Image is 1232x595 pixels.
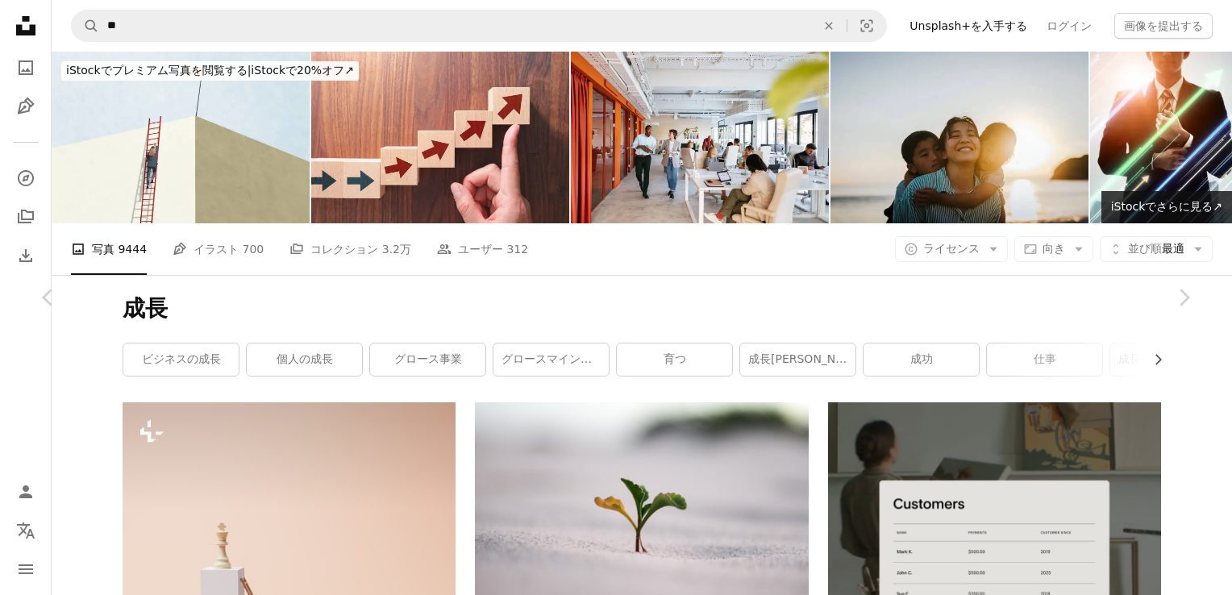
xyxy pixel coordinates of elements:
[247,343,362,376] a: 個人の成長
[1014,236,1093,262] button: 向き
[830,52,1088,223] img: Japanese mother and daughter relaxed in the beach at sunset
[1128,242,1162,255] span: 並び順
[10,52,42,84] a: 写真
[71,10,887,42] form: サイト内でビジュアルを探す
[173,223,264,275] a: イラスト 700
[1135,220,1232,375] a: 次へ
[740,343,855,376] a: 成長[PERSON_NAME]
[811,10,847,41] button: 全てクリア
[1110,343,1226,376] a: 成長[PERSON_NAME]
[900,13,1037,39] a: Unsplash+を入手する
[52,52,368,90] a: iStockでプレミアム写真を閲覧する|iStockで20%オフ↗
[1100,236,1213,262] button: 並び順最適
[370,343,485,376] a: グロース事業
[10,476,42,508] a: ログイン / 登録する
[10,553,42,585] button: メニュー
[10,201,42,233] a: コレクション
[895,236,1008,262] button: ライセンス
[1037,13,1101,39] a: ログイン
[10,514,42,547] button: 言語
[72,10,99,41] button: Unsplashで検索する
[1114,13,1213,39] button: 画像を提出する
[571,52,829,223] img: コワーキング環境で働く多様なプロフェッショナルによるモダンなコラボレーションオフィススペース
[66,64,251,77] span: iStockでプレミアム写真を閲覧する |
[123,294,1161,323] h1: 成長
[1101,191,1232,223] a: iStockでさらに見る↗
[987,343,1102,376] a: 仕事
[437,223,528,275] a: ユーザー 312
[1111,200,1222,213] span: iStockでさらに見る ↗
[493,343,609,376] a: グロースマインドセット
[382,240,411,258] span: 3.2万
[52,52,310,223] img: 植えられた旗に到達するためのはしごを登る実業家
[289,223,411,275] a: コレクション 3.2万
[506,240,528,258] span: 312
[10,162,42,194] a: 探す
[1128,241,1184,257] span: 最適
[864,343,979,376] a: 成功
[1043,242,1065,255] span: 向き
[475,506,808,520] a: 地上の植物のクローズアップ写真
[10,90,42,123] a: イラスト
[66,64,354,77] span: iStockで20%オフ ↗
[617,343,732,376] a: 育つ
[243,240,264,258] span: 700
[311,52,569,223] img: 変化と成長の概念。
[847,10,886,41] button: ビジュアル検索
[123,343,239,376] a: ビジネスの成長
[923,242,980,255] span: ライセンス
